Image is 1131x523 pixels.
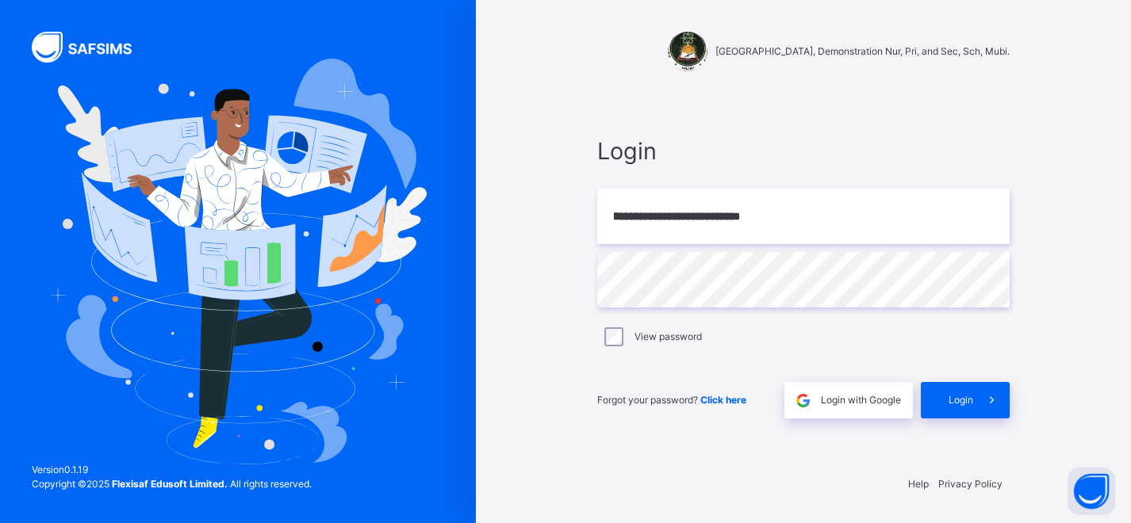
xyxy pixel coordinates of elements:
[32,463,312,477] span: Version 0.1.19
[908,478,929,490] a: Help
[49,59,427,464] img: Hero Image
[938,478,1003,490] a: Privacy Policy
[794,391,812,410] img: google.396cfc9801f0270233282035f929180a.svg
[715,44,1010,59] span: [GEOGRAPHIC_DATA], Demonstration Nur, Pri, and Sec, Sch, Mubi.
[635,330,702,344] label: View password
[112,478,228,490] strong: Flexisaf Edusoft Limited.
[597,134,1010,168] span: Login
[700,394,746,406] a: Click here
[1068,468,1115,515] button: Open asap
[32,32,151,63] img: SAFSIMS Logo
[949,393,973,407] span: Login
[821,393,901,407] span: Login with Google
[32,478,312,490] span: Copyright © 2025 All rights reserved.
[597,394,746,406] span: Forgot your password?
